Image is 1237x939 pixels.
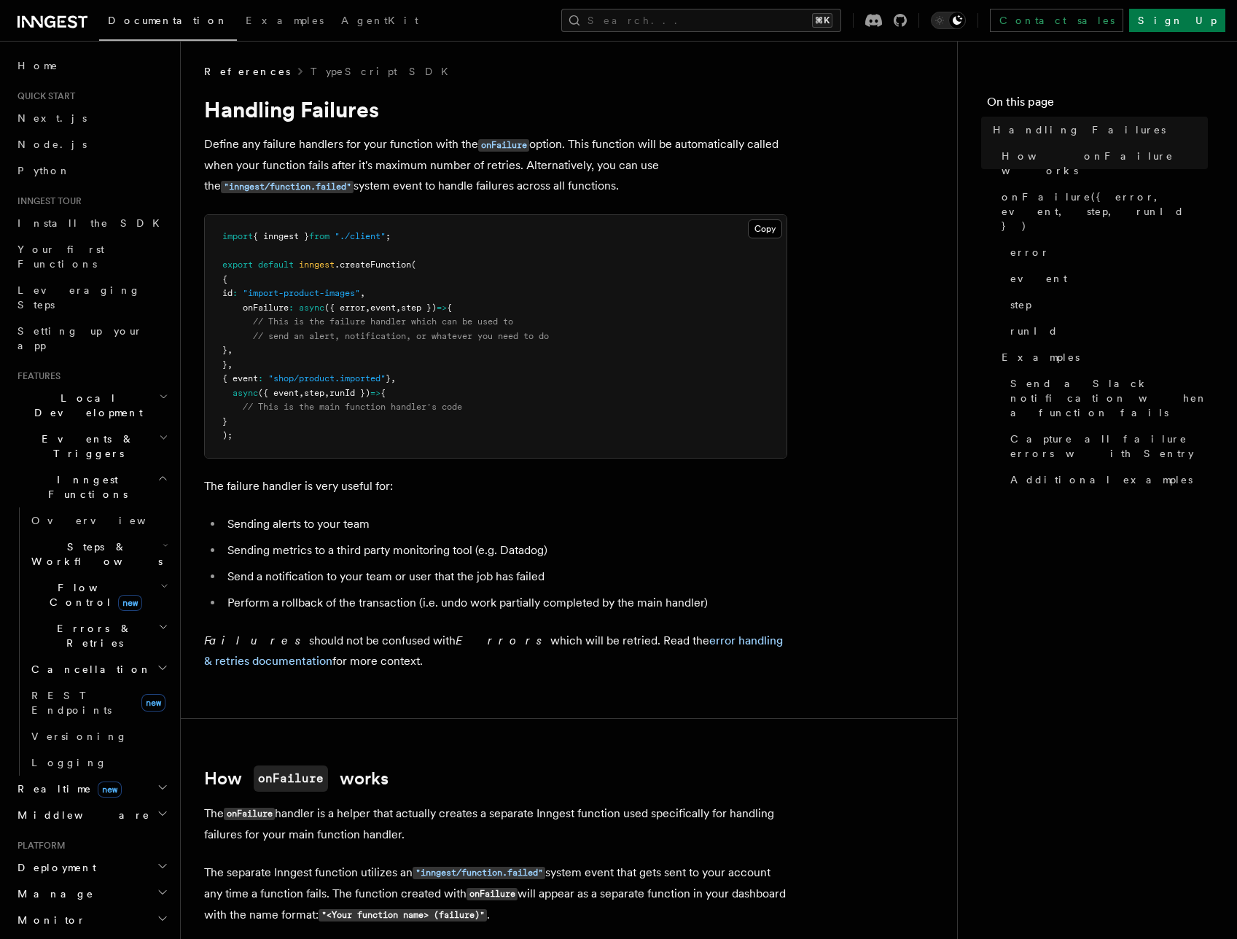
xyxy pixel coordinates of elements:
span: step [1010,297,1031,312]
span: Cancellation [26,662,152,677]
span: How onFailure works [1002,149,1208,178]
span: Realtime [12,782,122,796]
code: onFailure [224,808,275,820]
span: Python [17,165,71,176]
span: Features [12,370,61,382]
span: { inngest } [253,231,309,241]
a: Contact sales [990,9,1123,32]
a: Additional examples [1004,467,1208,493]
span: { [381,388,386,398]
span: Documentation [108,15,228,26]
span: onFailure [243,303,289,313]
span: new [141,694,165,712]
code: onFailure [467,888,518,900]
span: step }) [401,303,437,313]
span: Leveraging Steps [17,284,141,311]
span: event [1010,271,1067,286]
a: step [1004,292,1208,318]
a: Capture all failure errors with Sentry [1004,426,1208,467]
span: , [360,288,365,298]
a: Logging [26,749,171,776]
span: // This is the failure handler which can be used to [253,316,513,327]
button: Flow Controlnew [26,574,171,615]
span: // send an alert, notification, or whatever you need to do [253,331,549,341]
span: Events & Triggers [12,432,159,461]
span: : [233,288,238,298]
span: Errors & Retries [26,621,158,650]
span: Flow Control [26,580,160,609]
span: : [258,373,263,383]
a: Documentation [99,4,237,41]
span: id [222,288,233,298]
span: runId [1010,324,1058,338]
span: async [299,303,324,313]
a: Send a Slack notification when a function fails [1004,370,1208,426]
span: Install the SDK [17,217,168,229]
span: Steps & Workflows [26,539,163,569]
span: , [324,388,329,398]
a: Node.js [12,131,171,157]
a: Handling Failures [987,117,1208,143]
a: error handling & retries documentation [204,634,783,668]
span: "./client" [335,231,386,241]
button: Steps & Workflows [26,534,171,574]
span: ( [411,260,416,270]
a: Sign Up [1129,9,1225,32]
a: TypeScript SDK [311,64,457,79]
button: Inngest Functions [12,467,171,507]
span: error [1010,245,1050,260]
span: REST Endpoints [31,690,112,716]
span: Versioning [31,730,128,742]
span: Local Development [12,391,159,420]
h1: Handling Failures [204,96,787,122]
span: inngest [299,260,335,270]
span: Deployment [12,860,96,875]
span: Platform [12,840,66,852]
span: Examples [246,15,324,26]
a: Examples [237,4,332,39]
span: } [386,373,391,383]
span: onFailure({ error, event, step, runId }) [1002,190,1208,233]
span: Examples [1002,350,1080,365]
span: Next.js [17,112,87,124]
span: { event [222,373,258,383]
a: "inngest/function.failed" [221,179,354,192]
span: ); [222,430,233,440]
span: step [304,388,324,398]
span: Handling Failures [993,122,1166,137]
a: Examples [996,344,1208,370]
a: runId [1004,318,1208,344]
code: onFailure [254,765,328,792]
a: How onFailure works [996,143,1208,184]
a: event [1004,265,1208,292]
h4: On this page [987,93,1208,117]
span: export [222,260,253,270]
button: Monitor [12,907,171,933]
a: Your first Functions [12,236,171,277]
button: Events & Triggers [12,426,171,467]
code: "inngest/function.failed" [413,867,545,879]
span: , [227,359,233,370]
span: Home [17,58,58,73]
a: REST Endpointsnew [26,682,171,723]
p: The failure handler is very useful for: [204,476,787,496]
span: Middleware [12,808,150,822]
a: "inngest/function.failed" [413,865,545,879]
span: from [309,231,329,241]
div: Inngest Functions [12,507,171,776]
li: Perform a rollback of the transaction (i.e. undo work partially completed by the main handler) [223,593,787,613]
code: onFailure [478,139,529,152]
em: Errors [456,634,550,647]
button: Manage [12,881,171,907]
a: Overview [26,507,171,534]
button: Errors & Retries [26,615,171,656]
span: Inngest Functions [12,472,157,502]
span: ; [386,231,391,241]
span: Manage [12,887,94,901]
a: Leveraging Steps [12,277,171,318]
a: AgentKit [332,4,427,39]
button: Cancellation [26,656,171,682]
span: new [118,595,142,611]
a: onFailure({ error, event, step, runId }) [996,184,1208,239]
span: runId }) [329,388,370,398]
